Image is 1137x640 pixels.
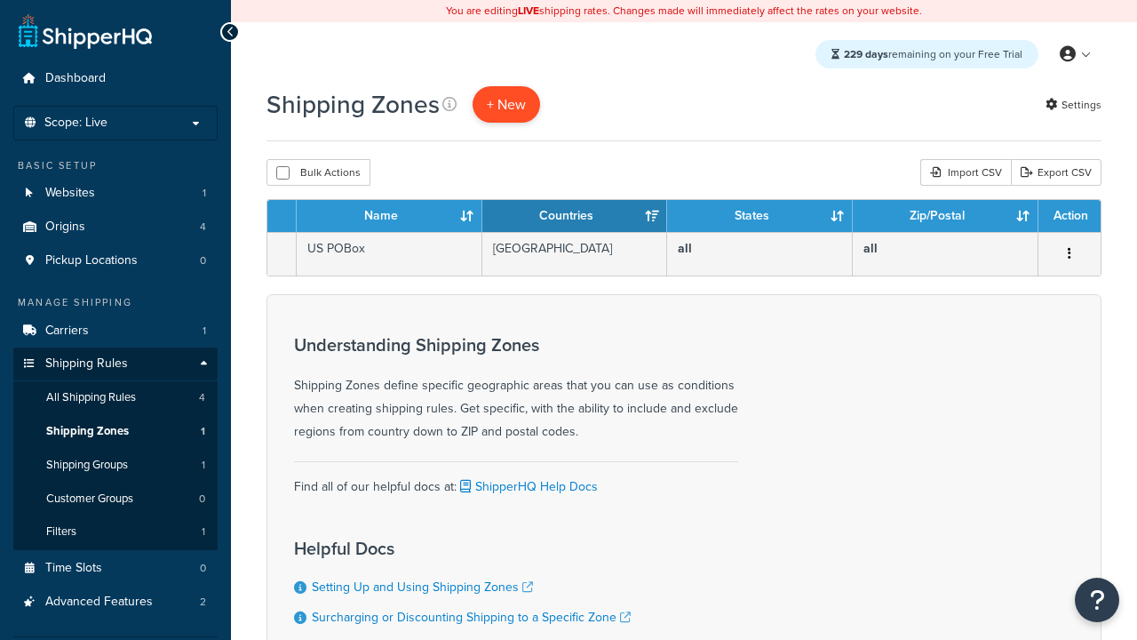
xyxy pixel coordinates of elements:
a: Time Slots 0 [13,552,218,585]
li: Carriers [13,315,218,348]
a: + New [473,86,540,123]
div: Shipping Zones define specific geographic areas that you can use as conditions when creating ship... [294,335,738,444]
h1: Shipping Zones [266,87,440,122]
strong: 229 days [844,46,888,62]
th: States: activate to sort column ascending [667,200,853,232]
li: Shipping Zones [13,415,218,448]
li: Origins [13,211,218,244]
a: Shipping Zones 1 [13,415,218,448]
li: Websites [13,177,218,210]
a: ShipperHQ Help Docs [457,477,598,496]
div: Import CSV [920,159,1011,186]
span: Dashboard [45,71,106,86]
span: 1 [202,524,205,540]
span: Shipping Zones [46,424,129,439]
button: Open Resource Center [1075,578,1119,622]
h3: Helpful Docs [294,539,631,558]
a: All Shipping Rules 4 [13,381,218,414]
span: Shipping Rules [45,356,128,372]
span: 0 [200,561,206,576]
div: remaining on your Free Trial [815,40,1038,68]
a: Surcharging or Discounting Shipping to a Specific Zone [312,608,631,627]
span: 0 [199,492,205,507]
li: Customer Groups [13,483,218,516]
span: Shipping Groups [46,458,128,473]
li: Advanced Features [13,586,218,619]
li: Shipping Rules [13,348,218,550]
h3: Understanding Shipping Zones [294,335,738,355]
span: Scope: Live [44,116,107,131]
li: All Shipping Rules [13,381,218,414]
a: ShipperHQ Home [19,13,152,49]
a: Origins 4 [13,211,218,244]
span: 4 [200,220,206,235]
span: Advanced Features [45,595,153,610]
a: Shipping Groups 1 [13,449,218,482]
b: all [863,239,878,258]
th: Action [1038,200,1101,232]
span: Pickup Locations [45,253,138,268]
a: Settings [1046,92,1101,117]
th: Countries: activate to sort column ascending [482,200,668,232]
li: Time Slots [13,552,218,585]
b: LIVE [518,3,539,19]
span: Origins [45,220,85,235]
div: Basic Setup [13,158,218,173]
td: [GEOGRAPHIC_DATA] [482,232,668,276]
li: Pickup Locations [13,244,218,277]
a: Carriers 1 [13,315,218,348]
span: Websites [45,186,95,201]
a: Setting Up and Using Shipping Zones [312,578,533,596]
div: Manage Shipping [13,295,218,310]
span: 0 [200,253,206,268]
a: Shipping Rules [13,348,218,380]
a: Websites 1 [13,177,218,210]
td: US POBox [297,232,482,276]
span: 1 [203,324,206,339]
th: Name: activate to sort column ascending [297,200,482,232]
div: Find all of our helpful docs at: [294,461,738,499]
button: Bulk Actions [266,159,370,186]
span: Filters [46,524,76,540]
span: 1 [201,424,205,439]
span: 2 [200,595,206,610]
b: all [678,239,692,258]
th: Zip/Postal: activate to sort column ascending [853,200,1038,232]
li: Filters [13,516,218,548]
span: Carriers [45,324,89,339]
span: Time Slots [45,561,102,576]
li: Shipping Groups [13,449,218,482]
a: Customer Groups 0 [13,483,218,516]
span: 4 [199,390,205,405]
span: + New [487,94,526,115]
a: Export CSV [1011,159,1101,186]
span: 1 [202,458,205,473]
a: Dashboard [13,62,218,95]
a: Advanced Features 2 [13,586,218,619]
a: Filters 1 [13,516,218,548]
span: All Shipping Rules [46,390,136,405]
span: Customer Groups [46,492,133,507]
span: 1 [203,186,206,201]
a: Pickup Locations 0 [13,244,218,277]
